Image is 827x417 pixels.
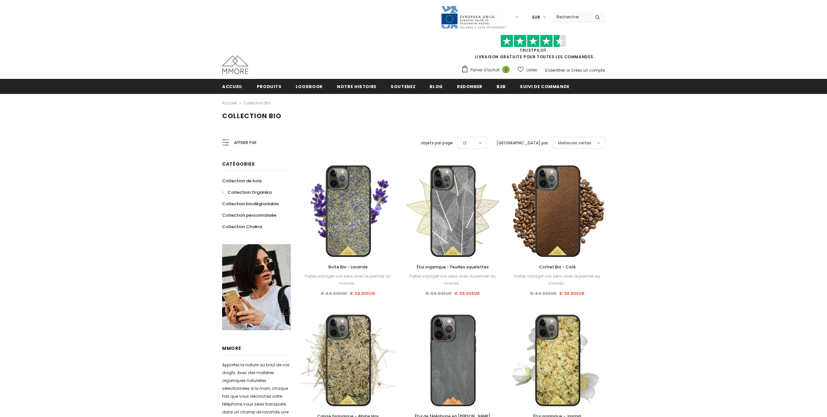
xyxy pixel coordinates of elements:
a: soutenez [391,79,415,94]
a: Redonner [457,79,483,94]
span: Meilleures ventes [558,140,591,146]
a: Suivi de commande [520,79,570,94]
span: Suivi de commande [520,83,570,90]
a: Listes [518,64,537,76]
a: Collection Organika [222,187,272,198]
span: € 38.90EUR [350,290,375,297]
a: Créez un compte [571,67,605,73]
img: Cas MMORE [222,56,248,74]
a: Collection de bois [222,175,262,187]
div: Faites voyager vos sens avec le premier au monde... [510,273,605,287]
span: Produits [257,83,282,90]
a: Lookbook [296,79,323,94]
span: LIVRAISON GRATUITE POUR TOUTES LES COMMANDES [461,38,605,60]
a: Produits [257,79,282,94]
a: Javni Razpis [441,14,506,20]
span: Boite Bio - Lavande [328,264,368,270]
span: Panier d'achat [470,67,500,73]
a: Accueil [222,99,237,107]
span: B2B [497,83,506,90]
a: Collection Chakra [222,221,262,232]
a: Boite Bio - Lavande [301,263,396,271]
span: Blog [430,83,443,90]
a: Collection personnalisée [222,209,276,221]
span: Lookbook [296,83,323,90]
a: TrustPilot [519,47,547,53]
span: Catégories [222,161,255,167]
a: Collection Bio [243,100,271,106]
a: B2B [497,79,506,94]
a: Étui organique - Feuilles squelettes [405,263,500,271]
span: 0 [502,66,510,73]
input: Search Site [553,12,590,22]
span: Collection Chakra [222,224,262,230]
a: Notre histoire [337,79,377,94]
span: € 44.90EUR [321,290,347,297]
img: Javni Razpis [441,5,506,29]
div: Faites voyager vos sens avec le premier au monde... [301,273,396,287]
label: [GEOGRAPHIC_DATA] par [497,140,548,146]
span: Accueil [222,83,243,90]
span: Collection Bio [222,111,281,120]
span: or [566,67,570,73]
img: Faites confiance aux étoiles pilotes [501,35,566,47]
span: € 44.90EUR [425,290,452,297]
span: Collection Organika [228,189,272,195]
a: Panier d'achat 0 [461,65,513,75]
span: € 38.90EUR [454,290,480,297]
span: 12 [463,140,466,146]
span: MMORE [222,345,241,352]
span: Affiner par [234,139,256,146]
a: S'identifier [545,67,565,73]
span: Redonner [457,83,483,90]
span: Listes [526,67,537,73]
span: Notre histoire [337,83,377,90]
span: € 38.90EUR [559,290,585,297]
a: Coffret Bio - Café [510,263,605,271]
label: objets par page [421,140,453,146]
span: soutenez [391,83,415,90]
span: Collection biodégradable [222,201,279,207]
a: Blog [430,79,443,94]
a: Accueil [222,79,243,94]
span: Coffret Bio - Café [539,264,576,270]
div: Faites voyager vos sens avec le premier au monde... [405,273,500,287]
a: Collection biodégradable [222,198,279,209]
span: € 44.90EUR [530,290,556,297]
span: Étui organique - Feuilles squelettes [417,264,489,270]
span: Collection personnalisée [222,212,276,218]
span: Collection de bois [222,178,262,184]
span: EUR [532,14,540,21]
